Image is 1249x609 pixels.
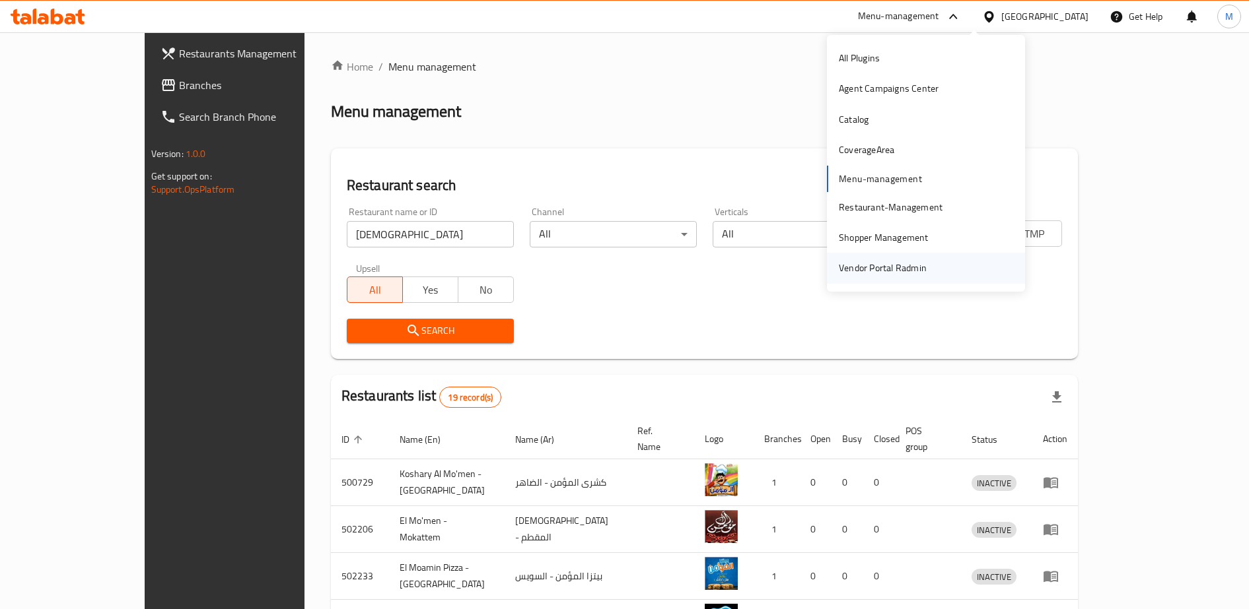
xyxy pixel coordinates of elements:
span: INACTIVE [972,523,1017,538]
span: All [353,280,398,300]
span: No [464,280,509,300]
input: Search for restaurant name or ID.. [347,221,514,247]
span: Ref. Name [637,423,678,455]
span: Search [357,323,503,339]
button: TMP [1006,220,1062,247]
span: 19 record(s) [440,391,501,404]
th: Open [800,419,832,459]
span: Menu management [388,59,476,75]
div: All [530,221,697,247]
span: Status [972,432,1015,447]
div: Menu [1043,521,1067,537]
td: 1 [754,553,800,600]
h2: Restaurants list [341,386,501,408]
span: INACTIVE [972,476,1017,491]
div: INACTIVE [972,522,1017,538]
td: 500729 [331,459,389,506]
span: Name (Ar) [515,432,571,447]
td: 0 [832,553,863,600]
th: Busy [832,419,863,459]
th: Branches [754,419,800,459]
span: Name (En) [400,432,458,447]
span: Get support on: [151,168,212,185]
h2: Restaurant search [347,176,1063,195]
span: Yes [408,280,453,300]
img: El Mo'men - Mokattem [705,510,738,543]
td: El Moamin Pizza - [GEOGRAPHIC_DATA] [389,553,505,600]
li: / [378,59,383,75]
td: 0 [800,459,832,506]
span: Branches [179,77,343,93]
td: 502233 [331,553,389,600]
td: كشرى المؤمن - الضاهر [505,459,627,506]
div: Export file [1041,381,1073,413]
span: Version: [151,145,184,162]
span: Restaurants Management [179,46,343,61]
h2: Menu management [331,101,461,122]
div: Menu-management [858,9,939,24]
div: CoverageArea [839,143,894,157]
span: INACTIVE [972,569,1017,585]
a: Branches [150,69,353,101]
span: Search Branch Phone [179,109,343,125]
div: INACTIVE [972,569,1017,585]
div: All Plugins [839,51,880,65]
td: 502206 [331,506,389,553]
td: El Mo'men - Mokattem [389,506,505,553]
div: Restaurant-Management [839,200,943,214]
a: Search Branch Phone [150,101,353,133]
td: 0 [832,506,863,553]
th: Logo [694,419,754,459]
div: Menu [1043,568,1067,584]
span: M [1225,9,1233,24]
button: All [347,276,403,303]
span: TMP [1012,224,1057,243]
a: Support.OpsPlatform [151,181,235,198]
nav: breadcrumb [331,59,1079,75]
td: بيتزا المؤمن - السويس [505,553,627,600]
div: Shopper Management [839,230,929,245]
div: All [713,221,880,247]
td: Koshary Al Mo'men - [GEOGRAPHIC_DATA] [389,459,505,506]
td: 0 [863,459,895,506]
td: 0 [832,459,863,506]
div: Total records count [439,387,501,408]
span: POS group [906,423,945,455]
div: [GEOGRAPHIC_DATA] [1001,9,1088,24]
td: 1 [754,506,800,553]
td: 0 [800,553,832,600]
td: 0 [863,506,895,553]
span: 1.0.0 [186,145,206,162]
button: Yes [402,276,458,303]
button: No [458,276,514,303]
div: INACTIVE [972,475,1017,491]
span: ID [341,432,367,447]
td: 0 [863,553,895,600]
img: Koshary Al Mo'men - El Daher [705,463,738,496]
th: Action [1032,419,1078,459]
label: Upsell [356,263,380,272]
div: Vendor Portal Radmin [839,261,927,275]
div: Agent Campaigns Center [839,81,939,96]
th: Closed [863,419,895,459]
div: Catalog [839,112,869,127]
td: 0 [800,506,832,553]
td: 1 [754,459,800,506]
img: El Moamin Pizza - Suez [705,557,738,590]
button: Search [347,319,514,343]
a: Restaurants Management [150,38,353,69]
div: Menu [1043,474,1067,490]
td: [DEMOGRAPHIC_DATA] - المقطم [505,506,627,553]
